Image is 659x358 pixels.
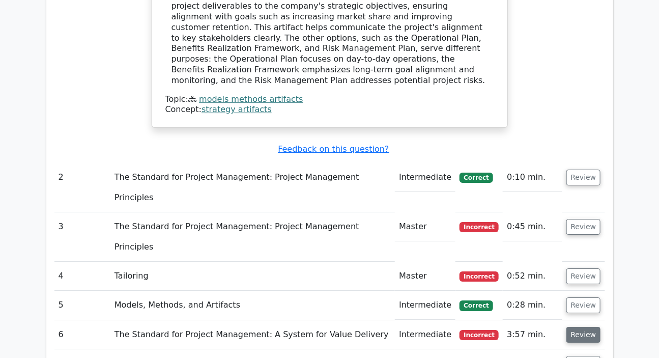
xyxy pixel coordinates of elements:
div: Concept: [165,104,494,115]
td: Master [395,262,455,291]
td: 5 [54,291,110,320]
td: 3 [54,212,110,262]
span: Incorrect [460,330,499,340]
td: Intermediate [395,163,455,192]
td: 2 [54,163,110,212]
td: 0:45 min. [503,212,562,241]
td: 3:57 min. [503,320,562,349]
button: Review [566,170,601,185]
div: Topic: [165,94,494,105]
span: Incorrect [460,222,499,232]
a: Feedback on this question? [278,144,389,154]
span: Correct [460,173,493,183]
td: 0:10 min. [503,163,562,192]
td: The Standard for Project Management: Project Management Principles [110,163,395,212]
button: Review [566,327,601,343]
td: 0:52 min. [503,262,562,291]
button: Review [566,268,601,284]
td: 0:28 min. [503,291,562,320]
a: models methods artifacts [199,94,303,104]
span: Incorrect [460,271,499,282]
td: Tailoring [110,262,395,291]
span: Correct [460,300,493,311]
a: strategy artifacts [202,104,272,114]
td: The Standard for Project Management: A System for Value Delivery [110,320,395,349]
button: Review [566,297,601,313]
td: Intermediate [395,320,455,349]
td: Models, Methods, and Artifacts [110,291,395,320]
td: 6 [54,320,110,349]
button: Review [566,219,601,235]
td: Intermediate [395,291,455,320]
td: 4 [54,262,110,291]
td: The Standard for Project Management: Project Management Principles [110,212,395,262]
td: Master [395,212,455,241]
